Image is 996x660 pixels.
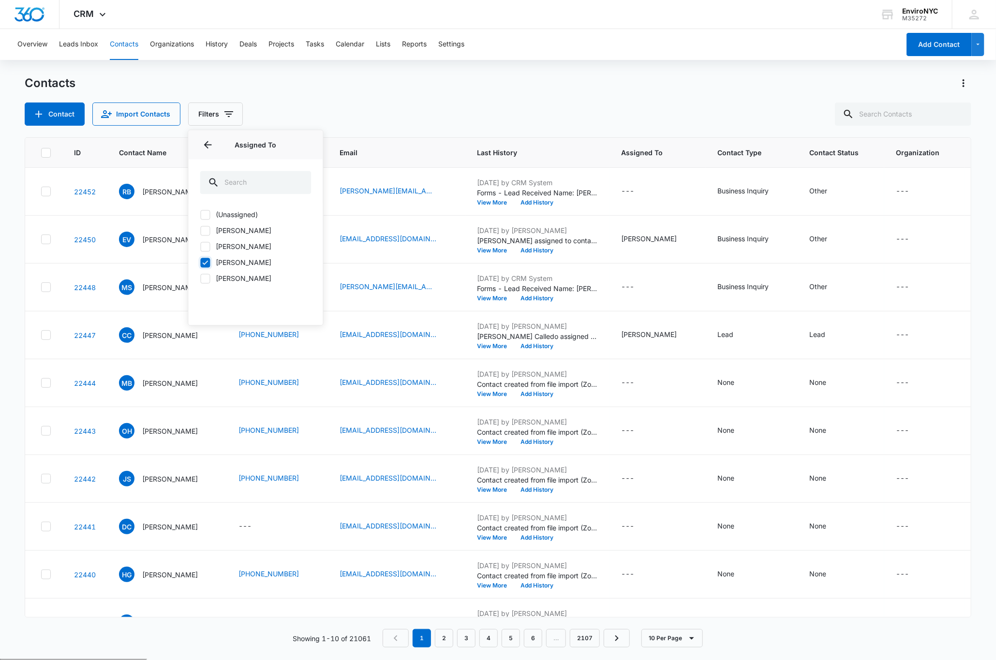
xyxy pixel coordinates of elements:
span: DC [119,519,134,534]
div: Organization - - Select to Edit Field [896,186,926,197]
label: (Unassigned) [200,210,312,220]
div: Organization - - Select to Edit Field [896,234,926,245]
div: Contact Status - Lead - Select to Edit Field [809,329,843,341]
button: Add Contact [907,33,972,56]
span: CC [119,327,134,343]
div: Assigned To - - Select to Edit Field [621,616,652,628]
span: Assigned To [621,147,680,158]
button: Add History [514,535,560,541]
div: None [717,473,734,483]
p: [DATE] by [PERSON_NAME] [477,560,598,571]
a: Page 2107 [570,629,600,647]
div: --- [896,281,909,293]
div: Phone - (646) 320-2549 - Select to Edit Field [238,616,316,628]
div: None [717,616,734,627]
h1: Contacts [25,76,75,90]
div: Other [809,234,827,244]
p: [PERSON_NAME] [142,330,198,340]
div: None [809,425,826,435]
button: Import Contacts [92,103,180,126]
div: Email - valencia.erica718@gmail.com - Select to Edit Field [340,234,454,245]
a: [EMAIL_ADDRESS][DOMAIN_NAME] [340,234,436,244]
div: Assigned To - - Select to Edit Field [621,281,652,293]
div: Phone - (973) 931-5276 - Select to Edit Field [238,329,316,341]
span: MS [119,279,134,295]
div: --- [896,329,909,341]
a: [PHONE_NUMBER] [238,377,299,387]
div: Contact Status - None - Select to Edit Field [809,521,844,532]
div: Contact Status - None - Select to Edit Field [809,377,844,389]
div: Contact Type - None - Select to Edit Field [717,569,752,580]
span: JS [119,471,134,486]
p: [PERSON_NAME] [142,522,198,532]
button: Overview [17,29,47,60]
button: Add History [514,391,560,397]
div: Contact Name - Erica Valencia - Select to Edit Field [119,232,215,247]
p: Contact created from file import (ZoomInfoUpdatedList-04SEP25.csv): -- [477,427,598,437]
p: [DATE] by [PERSON_NAME] [477,321,598,331]
div: None [717,425,734,435]
span: BR [119,615,134,630]
p: [PERSON_NAME] [142,378,198,388]
button: Add History [514,583,560,588]
a: [EMAIL_ADDRESS][DOMAIN_NAME] [340,521,436,531]
div: None [809,569,826,579]
div: Business Inquiry [717,281,769,292]
span: Contact Name [119,147,201,158]
div: Email - pamsar0@gmail.com - Select to Edit Field [340,329,454,341]
div: Assigned To - Jessie Calledo - Select to Edit Field [621,329,694,341]
div: Organization - - Select to Edit Field [896,616,926,628]
button: View More [477,343,514,349]
a: [PHONE_NUMBER] [238,473,299,483]
span: MB [119,375,134,391]
div: --- [621,425,634,437]
div: --- [896,616,909,628]
div: None [809,473,826,483]
button: Leads Inbox [59,29,98,60]
div: Assigned To - - Select to Edit Field [621,186,652,197]
div: Email - jstrause@mcguiredevelopment.com - Select to Edit Field [340,473,454,484]
a: [PERSON_NAME][EMAIL_ADDRESS][DOMAIN_NAME] [340,616,436,627]
div: Phone - (240) 501-5606 - Select to Edit Field [238,569,316,580]
p: [PERSON_NAME] Calledo assigned to contact. [477,331,598,341]
div: Contact Type - None - Select to Edit Field [717,377,752,389]
button: Back [200,137,216,153]
div: Phone - (224) 619-4902 - Select to Edit Field [238,425,316,437]
button: Deals [239,29,257,60]
div: Contact Name - Michael Bernstein - Select to Edit Field [119,375,215,391]
div: Contact Name - Omar Hernandez - Select to Edit Field [119,423,215,439]
div: Other [809,186,827,196]
input: Search Contacts [835,103,971,126]
div: --- [621,473,634,484]
a: Navigate to contact details page for Michael Bernstein [74,379,96,387]
div: account name [902,7,938,15]
p: [PERSON_NAME] assigned to contact. [477,235,598,246]
button: Reports [402,29,427,60]
div: account id [902,15,938,22]
div: Phone - (347) 672-2855 - Select to Edit Field [238,377,316,389]
div: Assigned To - - Select to Edit Field [621,473,652,484]
a: [PERSON_NAME][EMAIL_ADDRESS][DOMAIN_NAME] [340,281,436,292]
div: Organization - - Select to Edit Field [896,569,926,580]
p: Contact created from file import (ZoomInfoUpdatedList-04SEP25.csv): -- [477,475,598,485]
div: --- [621,521,634,532]
div: Organization - - Select to Edit Field [896,377,926,389]
div: Assigned To - - Select to Edit Field [621,521,652,532]
p: [DATE] by [PERSON_NAME] [477,608,598,618]
label: [PERSON_NAME] [200,274,312,284]
span: OH [119,423,134,439]
button: Settings [438,29,464,60]
a: Page 4 [479,629,498,647]
a: [EMAIL_ADDRESS][DOMAIN_NAME] [340,425,436,435]
div: Business Inquiry [717,186,769,196]
button: Add History [514,295,560,301]
p: Contact created from file import (ZoomInfoUpdatedList-04SEP25.csv): -- [477,571,598,581]
p: [DATE] by [PERSON_NAME] [477,513,598,523]
div: --- [621,569,634,580]
button: History [206,29,228,60]
div: Contact Name - Robin Burgbacher - Select to Edit Field [119,184,215,199]
p: [DATE] by CRM System [477,273,598,283]
button: Filters [188,103,243,126]
a: Navigate to contact details page for Dionne Christopher [74,523,96,531]
button: Add History [514,439,560,445]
